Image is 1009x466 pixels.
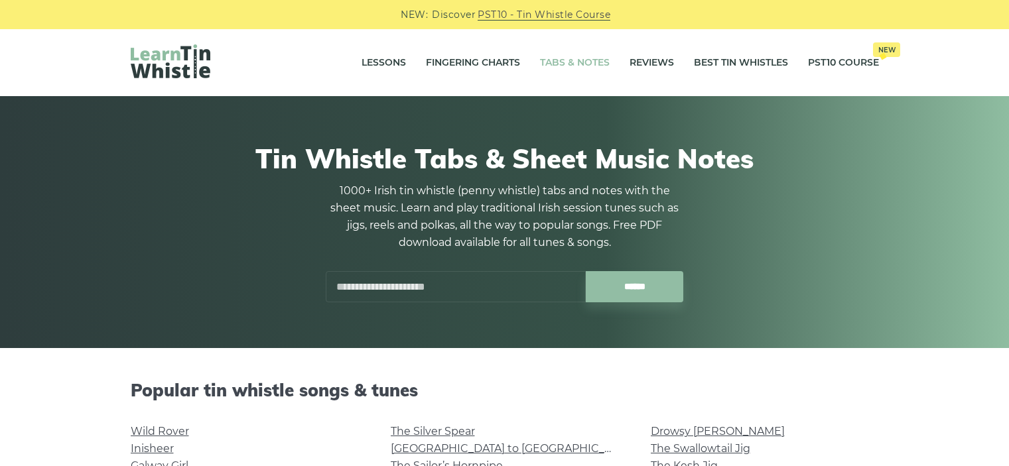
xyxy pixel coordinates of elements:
a: Drowsy [PERSON_NAME] [651,425,785,437]
a: Inisheer [131,442,174,455]
a: Fingering Charts [426,46,520,80]
h1: Tin Whistle Tabs & Sheet Music Notes [131,143,879,174]
p: 1000+ Irish tin whistle (penny whistle) tabs and notes with the sheet music. Learn and play tradi... [326,182,684,251]
a: [GEOGRAPHIC_DATA] to [GEOGRAPHIC_DATA] [391,442,636,455]
a: Best Tin Whistles [694,46,788,80]
a: The Silver Spear [391,425,475,437]
a: Reviews [630,46,674,80]
a: The Swallowtail Jig [651,442,750,455]
a: Wild Rover [131,425,189,437]
h2: Popular tin whistle songs & tunes [131,380,879,400]
span: New [873,42,900,57]
a: PST10 CourseNew [808,46,879,80]
a: Lessons [362,46,406,80]
img: LearnTinWhistle.com [131,44,210,78]
a: Tabs & Notes [540,46,610,80]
